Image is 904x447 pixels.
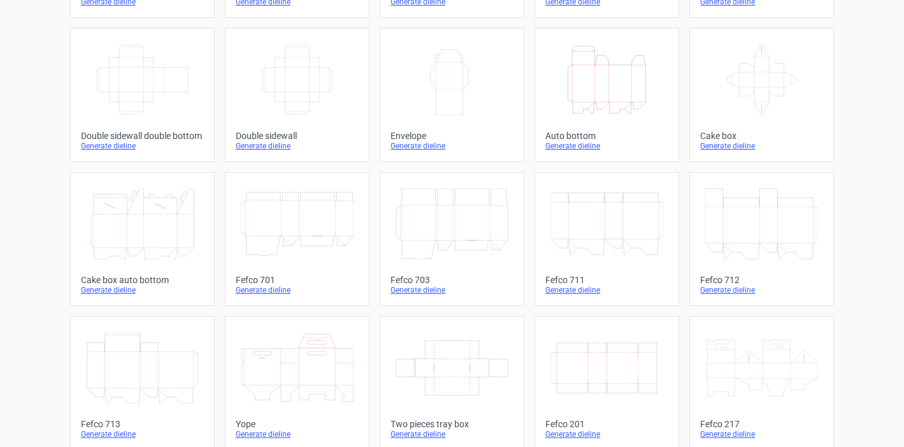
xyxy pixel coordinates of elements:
div: Auto bottom [545,131,668,141]
a: Auto bottomGenerate dieline [535,28,679,162]
a: Fefco 703Generate dieline [380,172,524,306]
a: Double sidewallGenerate dieline [225,28,369,162]
div: Envelope [391,131,513,141]
div: Double sidewall double bottom [81,131,204,141]
div: Double sidewall [236,131,359,141]
a: Cake box auto bottomGenerate dieline [70,172,215,306]
div: Generate dieline [391,429,513,439]
div: Fefco 217 [700,419,823,429]
div: Generate dieline [391,285,513,295]
div: Generate dieline [81,141,204,151]
a: EnvelopeGenerate dieline [380,28,524,162]
a: Cake boxGenerate dieline [689,28,834,162]
div: Fefco 703 [391,275,513,285]
div: Generate dieline [545,285,668,295]
a: Fefco 711Generate dieline [535,172,679,306]
a: Fefco 701Generate dieline [225,172,369,306]
div: Generate dieline [700,285,823,295]
div: Fefco 713 [81,419,204,429]
div: Generate dieline [545,141,668,151]
div: Cake box auto bottom [81,275,204,285]
div: Generate dieline [236,285,359,295]
div: Two pieces tray box [391,419,513,429]
div: Generate dieline [236,141,359,151]
div: Generate dieline [700,429,823,439]
div: Yope [236,419,359,429]
div: Cake box [700,131,823,141]
div: Generate dieline [700,141,823,151]
a: Double sidewall double bottomGenerate dieline [70,28,215,162]
div: Generate dieline [391,141,513,151]
div: Generate dieline [236,429,359,439]
div: Fefco 701 [236,275,359,285]
div: Generate dieline [545,429,668,439]
div: Generate dieline [81,429,204,439]
div: Fefco 711 [545,275,668,285]
div: Fefco 201 [545,419,668,429]
div: Fefco 712 [700,275,823,285]
a: Fefco 712Generate dieline [689,172,834,306]
div: Generate dieline [81,285,204,295]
